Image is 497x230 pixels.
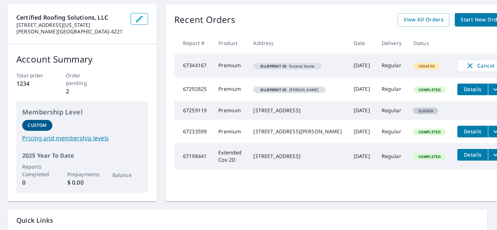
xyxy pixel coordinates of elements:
p: Recent Orders [174,13,235,27]
div: [STREET_ADDRESS] [253,153,342,160]
a: Pricing and membership levels [22,134,142,142]
p: Balance [112,171,143,179]
p: Certified Roofing Solutions, LLC [16,13,125,22]
span: Funeral Home [256,64,319,68]
p: 0 [22,178,52,187]
td: Regular [376,78,407,101]
p: Order pending [66,72,99,87]
div: [STREET_ADDRESS] [253,107,342,114]
th: Delivery [376,32,407,54]
span: Created [414,64,439,69]
td: Premium [212,101,247,120]
p: Custom [28,122,47,129]
button: detailsBtn-67233599 [457,126,488,137]
th: Report # [174,32,212,54]
p: 2025 Year To Date [22,151,142,160]
p: 1234 [16,79,49,88]
th: Product [212,32,247,54]
p: Total order [16,72,49,79]
em: Blueprint ID [261,64,286,68]
p: [PERSON_NAME][GEOGRAPHIC_DATA]-4221 [16,28,125,35]
span: Completed [414,87,445,92]
th: Date [348,32,376,54]
td: 67292825 [174,78,212,101]
td: 67344167 [174,54,212,78]
td: Regular [376,101,407,120]
p: Account Summary [16,53,148,66]
div: [STREET_ADDRESS][PERSON_NAME] [253,128,342,135]
td: Premium [212,54,247,78]
span: View All Orders [403,15,444,24]
td: Regular [376,54,407,78]
span: Completed [414,154,445,159]
td: [DATE] [348,54,376,78]
td: 67198441 [174,143,212,169]
span: Details [462,128,484,135]
button: detailsBtn-67292825 [457,84,488,95]
td: Premium [212,120,247,143]
p: Prepayments [67,170,98,178]
p: $ 0.00 [67,178,98,187]
td: Extended Cov 2D [212,143,247,169]
td: 67233599 [174,120,212,143]
td: Regular [376,120,407,143]
span: [PERSON_NAME] [256,88,323,92]
span: Cancel [465,61,495,70]
em: Blueprint ID [261,88,286,92]
span: Completed [414,129,445,134]
p: Quick Links [16,216,478,225]
td: 67259119 [174,101,212,120]
td: Premium [212,78,247,101]
td: [DATE] [348,78,376,101]
p: [STREET_ADDRESS][US_STATE] [16,22,125,28]
span: Closed [414,108,437,113]
a: View All Orders [398,13,449,27]
button: detailsBtn-67198441 [457,149,488,161]
td: [DATE] [348,143,376,169]
th: Status [407,32,452,54]
td: Regular [376,143,407,169]
span: Details [462,151,484,158]
td: [DATE] [348,101,376,120]
p: Membership Level [22,107,142,117]
p: Reports Completed [22,163,52,178]
span: Details [462,86,484,93]
p: 2 [66,87,99,96]
th: Address [247,32,347,54]
td: [DATE] [348,120,376,143]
